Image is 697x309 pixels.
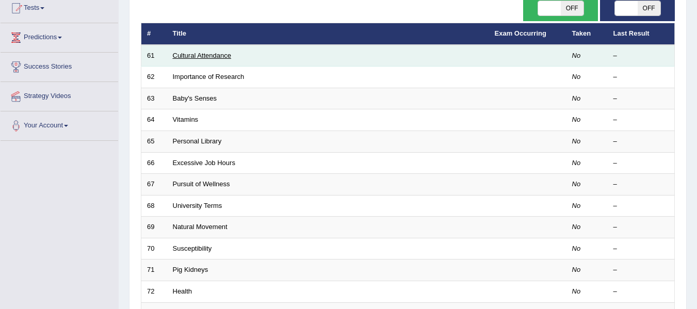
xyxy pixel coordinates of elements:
[613,201,669,211] div: –
[141,152,167,174] td: 66
[572,52,581,59] em: No
[1,82,118,108] a: Strategy Videos
[141,45,167,67] td: 61
[167,23,489,45] th: Title
[613,180,669,189] div: –
[1,111,118,137] a: Your Account
[572,159,581,167] em: No
[173,266,208,273] a: Pig Kidneys
[572,73,581,80] em: No
[572,266,581,273] em: No
[173,223,228,231] a: Natural Movement
[173,73,245,80] a: Importance of Research
[173,245,212,252] a: Susceptibility
[572,202,581,209] em: No
[495,29,546,37] a: Exam Occurring
[141,238,167,259] td: 70
[141,109,167,131] td: 64
[613,137,669,147] div: –
[141,281,167,302] td: 72
[141,23,167,45] th: #
[173,116,199,123] a: Vitamins
[638,1,660,15] span: OFF
[613,222,669,232] div: –
[141,259,167,281] td: 71
[141,195,167,217] td: 68
[613,115,669,125] div: –
[613,265,669,275] div: –
[572,180,581,188] em: No
[173,159,235,167] a: Excessive Job Hours
[1,23,118,49] a: Predictions
[572,137,581,145] em: No
[141,67,167,88] td: 62
[613,158,669,168] div: –
[141,88,167,109] td: 63
[566,23,608,45] th: Taken
[173,180,230,188] a: Pursuit of Wellness
[613,72,669,82] div: –
[141,131,167,153] td: 65
[1,53,118,78] a: Success Stories
[141,217,167,238] td: 69
[572,287,581,295] em: No
[173,137,222,145] a: Personal Library
[173,287,192,295] a: Health
[613,51,669,61] div: –
[613,287,669,297] div: –
[561,1,583,15] span: OFF
[572,94,581,102] em: No
[613,244,669,254] div: –
[613,94,669,104] div: –
[173,52,231,59] a: Cultural Attendance
[572,245,581,252] em: No
[608,23,675,45] th: Last Result
[141,174,167,196] td: 67
[572,223,581,231] em: No
[572,116,581,123] em: No
[173,202,222,209] a: University Terms
[173,94,217,102] a: Baby's Senses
